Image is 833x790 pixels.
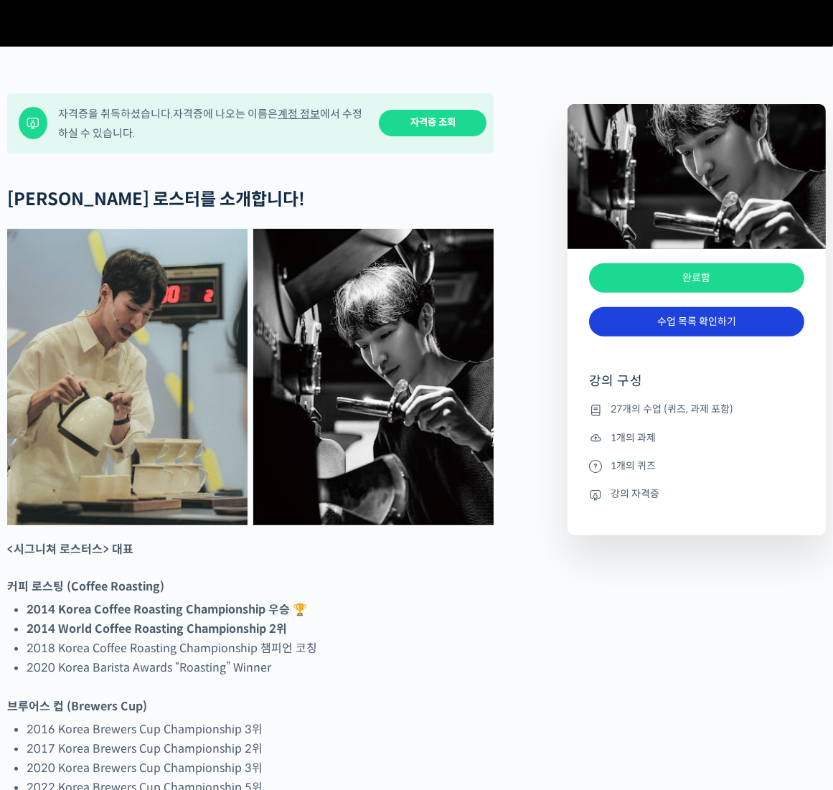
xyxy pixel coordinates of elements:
strong: 브루어스 컵 (Brewers Cup) [7,699,147,714]
a: 자격증 조회 [379,110,486,136]
strong: 2014 Korea Coffee Roasting Championship 우승 🏆 [27,602,307,617]
li: 27개의 수업 (퀴즈, 과제 포함) [589,401,804,418]
span: 설정 [222,476,239,488]
a: 대화 [95,455,185,491]
li: 2016 Korea Brewers Cup Championship 3위 [27,720,494,739]
h2: [PERSON_NAME] 로스터를 소개합니다! [7,189,494,210]
strong: 2014 World Coffee Roasting Championship 2위 [27,621,287,636]
span: 홈 [45,476,54,488]
a: 계정 정보 [278,107,320,121]
span: 대화 [131,477,149,489]
div: 자격증을 취득하셨습니다. 자격증에 나오는 이름은 에서 수정하실 수 있습니다. [58,104,370,143]
strong: <시그니쳐 로스터스> 대표 [7,542,133,557]
li: 1개의 퀴즈 [589,457,804,474]
a: 수업 목록 확인하기 [589,307,804,337]
li: 2018 Korea Coffee Roasting Championship 챔피언 코칭 [27,639,494,658]
h4: 강의 구성 [589,372,804,401]
li: 2020 Korea Brewers Cup Championship 3위 [27,758,494,778]
a: 설정 [185,455,276,491]
li: 2020 Korea Barista Awards “Roasting” Winner [27,658,494,677]
div: 완료함 [589,263,804,293]
strong: 커피 로스팅 (Coffee Roasting) [7,579,164,594]
li: 강의 자격증 [589,486,804,503]
li: 1개의 과제 [589,429,804,446]
a: 홈 [4,455,95,491]
li: 2017 Korea Brewers Cup Championship 2위 [27,739,494,758]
